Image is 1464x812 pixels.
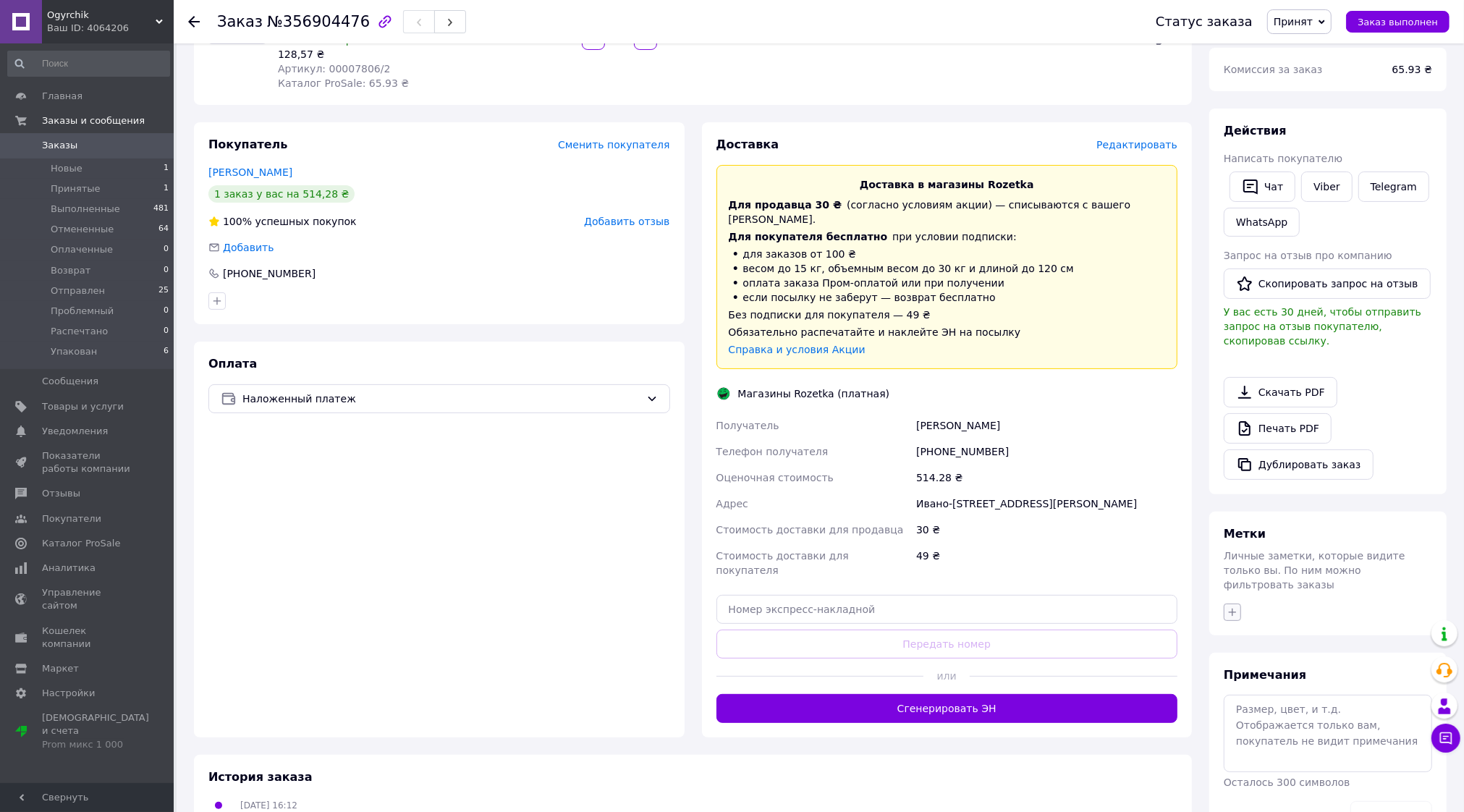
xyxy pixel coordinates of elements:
span: Запрос на отзыв про компанию [1224,250,1392,261]
span: Сменить покупателя [558,139,669,151]
div: [PHONE_NUMBER] [913,439,1180,465]
div: Вернуться назад [188,14,200,29]
div: (согласно условиям акции) — списываются с вашего [PERSON_NAME]. [729,198,1166,227]
span: Адрес [716,498,748,509]
span: Артикул: 00007806/2 [278,63,390,75]
span: 6 [164,345,169,358]
span: 100% [223,216,252,227]
span: Для продавца 30 ₴ [729,199,842,211]
span: [DATE] 16:12 [240,800,297,811]
span: Редактировать [1096,139,1177,151]
span: Комиссия за заказ [1224,64,1323,75]
span: Ogyrchik [47,9,156,22]
button: Чат с покупателем [1431,724,1460,753]
div: [PHONE_NUMBER] [221,266,317,281]
span: Телефон получателя [716,446,829,457]
div: 30 ₴ [913,517,1180,543]
div: успешных покупок [208,214,357,229]
a: Справка и условия Акции [729,344,866,355]
div: Ивано-[STREET_ADDRESS][PERSON_NAME] [913,491,1180,517]
div: Prom микс 1 000 [42,738,149,751]
span: 0 [164,305,169,318]
span: или [923,669,970,683]
span: Покупатель [208,138,287,151]
span: Действия [1224,124,1287,138]
span: Для покупателя бесплатно [729,231,888,242]
span: 64 [158,223,169,236]
span: Отмененные [51,223,114,236]
span: Показатели работы компании [42,449,134,475]
div: при условии подписки: [729,229,1166,244]
span: 65.93 ₴ [1392,64,1432,75]
span: 1 [164,162,169,175]
span: Сообщения [42,375,98,388]
span: Распечтано [51,325,108,338]
span: Заказы [42,139,77,152]
span: Товары и услуги [42,400,124,413]
span: Наложенный платеж [242,391,640,407]
span: 0 [164,325,169,338]
span: Заказы и сообщения [42,114,145,127]
span: 25 [158,284,169,297]
div: Без подписки для покупателя — 49 ₴ [729,308,1166,322]
span: Добавить [223,242,274,253]
span: Добавить отзыв [584,216,669,227]
span: У вас есть 30 дней, чтобы отправить запрос на отзыв покупателю, скопировав ссылку. [1224,306,1421,347]
span: Управление сайтом [42,586,134,612]
input: Номер экспресс-накладной [716,595,1178,624]
span: Оплата [208,357,257,371]
li: оплата заказа Пром-оплатой или при получении [729,276,1166,290]
span: Уведомления [42,425,108,438]
div: 1 заказ у вас на 514,28 ₴ [208,185,355,203]
div: Статус заказа [1156,14,1253,29]
span: Кошелек компании [42,625,134,651]
span: Оплаченные [51,243,113,256]
div: 128,57 ₴ [278,47,570,62]
span: Стоимость доставки для покупателя [716,550,849,576]
input: Поиск [7,51,170,77]
span: Проблемный [51,305,114,318]
div: 49 ₴ [913,543,1180,583]
button: Сгенерировать ЭН [716,694,1178,723]
span: Каталог ProSale: 65.93 ₴ [278,77,409,89]
span: №356904476 [267,13,370,30]
div: 514.28 ₴ [913,465,1180,491]
span: Стоимость доставки для продавца [716,524,904,536]
span: Аналитика [42,562,96,575]
span: Каталог ProSale [42,537,120,550]
span: Доставка в магазины Rozetka [860,179,1034,190]
span: [DEMOGRAPHIC_DATA] и счета [42,711,149,751]
span: Метки [1224,527,1266,541]
span: Получатель [716,420,779,431]
span: Возврат [51,264,90,277]
span: 1 [164,182,169,195]
span: История заказа [208,770,313,784]
span: Выполненные [51,203,120,216]
li: для заказов от 100 ₴ [729,247,1166,261]
button: Чат [1230,172,1295,202]
span: Принятые [51,182,101,195]
a: [PERSON_NAME] [208,166,292,178]
button: Заказ выполнен [1346,11,1450,33]
span: Доставка [716,138,779,151]
span: Принят [1274,16,1313,28]
span: Отправлен [51,284,105,297]
span: 0 [164,264,169,277]
div: Магазины Rozetka (платная) [735,386,894,401]
span: Маркет [42,662,79,675]
span: Осталось 300 символов [1224,777,1350,788]
span: Заказ выполнен [1358,17,1438,28]
div: [PERSON_NAME] [913,413,1180,439]
span: Новые [51,162,82,175]
a: Скачать PDF [1224,377,1337,407]
a: WhatsApp [1224,208,1300,237]
span: Настройки [42,687,95,700]
span: Личные заметки, которые видите только вы. По ним можно фильтровать заказы [1224,550,1405,591]
button: Скопировать запрос на отзыв [1224,268,1431,299]
li: весом до 15 кг, объемным весом до 30 кг и длиной до 120 см [729,261,1166,276]
span: Примечания [1224,668,1306,682]
div: Обязательно распечатайте и наклейте ЭН на посылку [729,325,1166,339]
span: Оценочная стоимость [716,472,834,483]
span: 481 [153,203,169,216]
span: Упакован [51,345,97,358]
